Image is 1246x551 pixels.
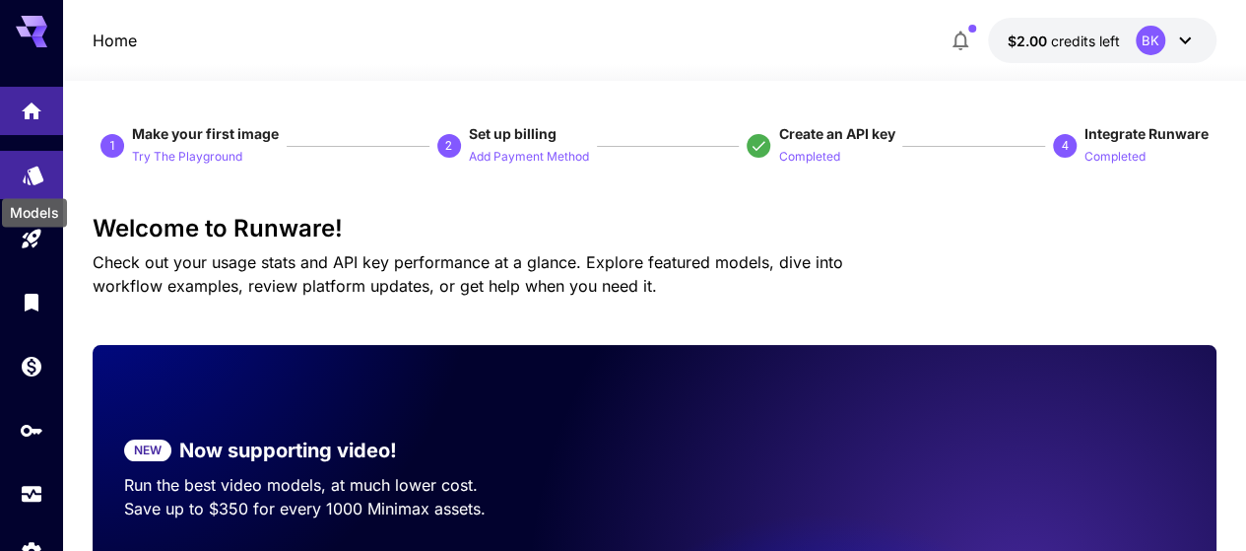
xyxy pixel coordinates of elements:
[93,29,137,52] nav: breadcrumb
[20,418,43,443] div: API Keys
[132,144,242,168] button: Try The Playground
[93,215,1216,242] h3: Welcome to Runware!
[778,125,894,142] span: Create an API key
[20,290,43,314] div: Library
[179,436,397,465] p: Now supporting video!
[469,144,589,168] button: Add Payment Method
[109,137,116,155] p: 1
[2,198,67,227] div: Models
[134,442,162,459] p: NEW
[988,18,1216,63] button: $2.00BK
[1084,144,1146,168] button: Completed
[132,148,242,167] p: Try The Playground
[1051,33,1120,49] span: credits left
[93,252,843,296] span: Check out your usage stats and API key performance at a glance. Explore featured models, dive int...
[93,29,137,52] a: Home
[124,473,583,497] p: Run the best video models, at much lower cost.
[1084,148,1146,167] p: Completed
[20,93,43,117] div: Home
[1061,137,1068,155] p: 4
[469,148,589,167] p: Add Payment Method
[778,148,839,167] p: Completed
[1008,33,1051,49] span: $2.00
[20,227,43,251] div: Playground
[1136,26,1165,55] div: BK
[1084,125,1209,142] span: Integrate Runware
[20,354,43,379] div: Wallet
[445,137,452,155] p: 2
[469,125,557,142] span: Set up billing
[132,125,279,142] span: Make your first image
[778,144,839,168] button: Completed
[1008,31,1120,51] div: $2.00
[20,482,43,507] div: Usage
[124,497,583,520] p: Save up to $350 for every 1000 Minimax assets.
[22,157,45,181] div: Models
